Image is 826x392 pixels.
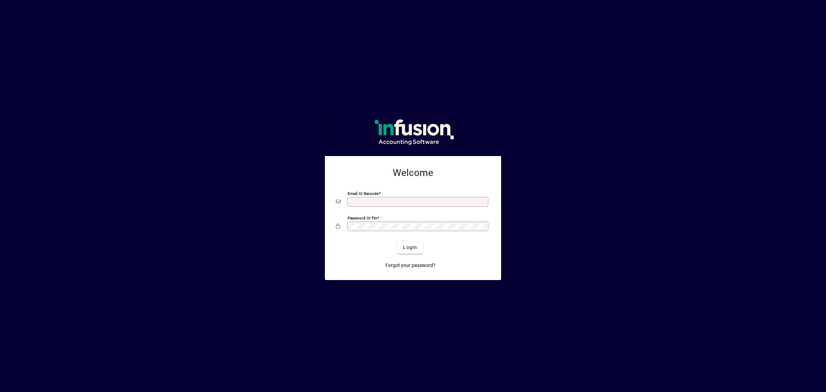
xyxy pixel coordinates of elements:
[385,262,435,269] span: Forgot your password?
[336,167,490,179] h2: Welcome
[348,191,379,196] mat-label: Email or Barcode
[398,241,423,254] button: Login
[403,244,417,251] span: Login
[383,259,438,272] a: Forgot your password?
[348,215,377,220] mat-label: Password or Pin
